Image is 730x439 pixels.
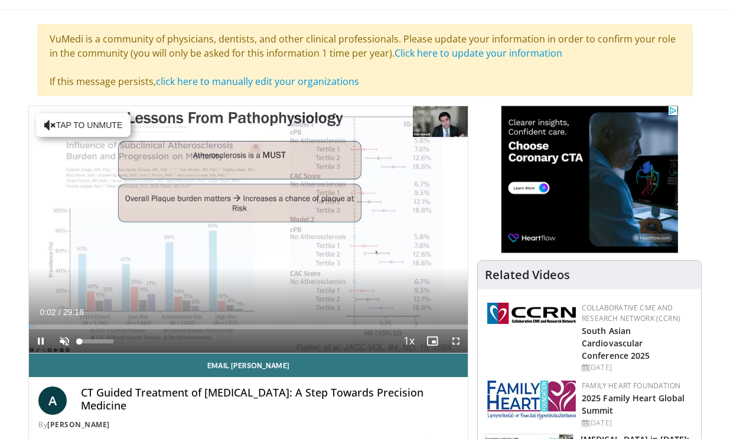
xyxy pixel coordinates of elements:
a: South Asian Cardiovascular Conference 2025 [582,325,650,361]
a: Family Heart Foundation [582,381,680,391]
div: Volume Level [79,339,113,343]
span: 29:18 [63,307,84,317]
img: 96363db5-6b1b-407f-974b-715268b29f70.jpeg.150x105_q85_autocrop_double_scale_upscale_version-0.2.jpg [487,381,576,420]
div: Progress Bar [29,325,468,329]
button: Playback Rate [397,329,421,353]
div: By [38,420,458,430]
button: Tap to unmute [36,113,131,137]
div: [DATE] [582,418,692,428]
h4: CT Guided Treatment of [MEDICAL_DATA]: A Step Towards Precision Medicine [81,386,458,412]
a: 2025 Family Heart Global Summit [582,392,685,416]
button: Fullscreen [444,329,468,353]
a: A [38,386,67,415]
iframe: Advertisement [501,106,678,253]
span: / [58,307,61,317]
div: [DATE] [582,362,692,373]
a: Email [PERSON_NAME] [29,353,468,377]
button: Unmute [53,329,76,353]
div: VuMedi is a community of physicians, dentists, and other clinical professionals. Please update yo... [37,24,693,96]
h4: Related Videos [485,268,570,282]
span: 0:02 [40,307,56,317]
a: Collaborative CME and Research Network (CCRN) [582,303,680,323]
img: a04ee3ba-8487-4636-b0fb-5e8d268f3737.png.150x105_q85_autocrop_double_scale_upscale_version-0.2.png [487,303,576,324]
a: click here to manually edit your organizations [156,75,359,88]
a: [PERSON_NAME] [47,420,110,430]
button: Enable picture-in-picture mode [421,329,444,353]
a: Click here to update your information [395,47,562,60]
video-js: Video Player [29,106,468,353]
button: Pause [29,329,53,353]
